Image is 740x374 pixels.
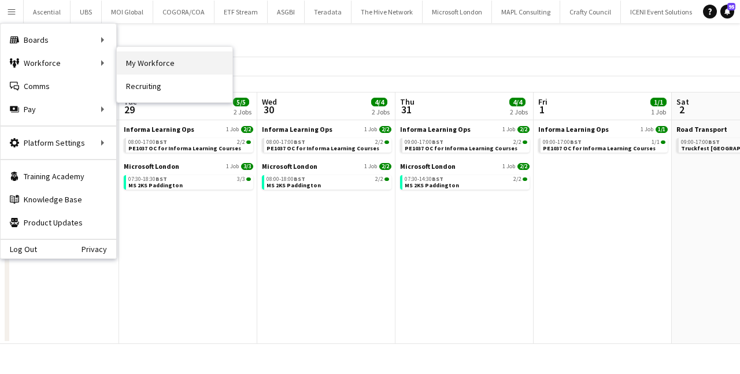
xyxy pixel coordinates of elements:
[246,177,251,181] span: 3/3
[400,97,415,107] span: Thu
[241,126,253,133] span: 2/2
[379,126,391,133] span: 2/2
[1,28,116,51] div: Boards
[226,163,239,170] span: 1 Job
[268,1,305,23] button: ASGBI
[513,176,521,182] span: 2/2
[375,139,383,145] span: 2/2
[523,140,527,144] span: 2/2
[536,103,547,116] span: 1
[124,125,253,134] a: Informa Learning Ops1 Job2/2
[517,126,530,133] span: 2/2
[676,125,727,134] span: Road Transport
[681,139,720,145] span: 09:00-17:00
[128,138,251,151] a: 08:00-17:00BST2/2PE1037 OC for Informa Learning Courses
[405,139,443,145] span: 09:00-17:00
[128,175,251,188] a: 07:30-18:30BST3/3MS 2KS Paddington
[102,1,153,23] button: MOI Global
[267,182,321,189] span: MS 2KS Paddington
[543,138,665,151] a: 09:00-17:00BST1/1PE1037 OC for Informa Learning Courses
[262,97,277,107] span: Wed
[375,176,383,182] span: 2/2
[128,139,167,145] span: 08:00-17:00
[128,176,167,182] span: 07:30-18:30
[517,163,530,170] span: 2/2
[432,138,443,146] span: BST
[384,177,389,181] span: 2/2
[1,75,116,98] a: Comms
[267,175,389,188] a: 08:00-18:00BST2/2MS 2KS Paddington
[294,175,305,183] span: BST
[246,140,251,144] span: 2/2
[267,145,379,152] span: PE1037 OC for Informa Learning Courses
[656,126,668,133] span: 1/1
[267,139,305,145] span: 08:00-17:00
[510,108,528,116] div: 2 Jobs
[652,139,660,145] span: 1/1
[156,138,167,146] span: BST
[24,1,71,23] button: Ascential
[262,162,391,171] a: Microsoft London1 Job2/2
[650,98,667,106] span: 1/1
[400,162,530,171] a: Microsoft London1 Job2/2
[260,103,277,116] span: 30
[400,125,471,134] span: Informa Learning Ops
[675,103,689,116] span: 2
[405,182,459,189] span: MS 2KS Paddington
[128,182,183,189] span: MS 2KS Paddington
[651,108,666,116] div: 1 Job
[727,3,735,10] span: 95
[400,125,530,134] a: Informa Learning Ops1 Job2/2
[502,126,515,133] span: 1 Job
[262,125,332,134] span: Informa Learning Ops
[1,245,37,254] a: Log Out
[262,125,391,162] div: Informa Learning Ops1 Job2/208:00-17:00BST2/2PE1037 OC for Informa Learning Courses
[621,1,702,23] button: ICENI Event Solutions
[502,163,515,170] span: 1 Job
[267,138,389,151] a: 08:00-17:00BST2/2PE1037 OC for Informa Learning Courses
[1,211,116,234] a: Product Updates
[405,138,527,151] a: 09:00-17:00BST2/2PE1037 OC for Informa Learning Courses
[122,103,137,116] span: 29
[262,162,391,192] div: Microsoft London1 Job2/208:00-18:00BST2/2MS 2KS Paddington
[379,163,391,170] span: 2/2
[214,1,268,23] button: ETF Stream
[124,125,253,162] div: Informa Learning Ops1 Job2/208:00-17:00BST2/2PE1037 OC for Informa Learning Courses
[226,126,239,133] span: 1 Job
[237,139,245,145] span: 2/2
[156,175,167,183] span: BST
[432,175,443,183] span: BST
[384,140,389,144] span: 2/2
[538,125,668,155] div: Informa Learning Ops1 Job1/109:00-17:00BST1/1PE1037 OC for Informa Learning Courses
[237,176,245,182] span: 3/3
[400,125,530,162] div: Informa Learning Ops1 Job2/209:00-17:00BST2/2PE1037 OC for Informa Learning Courses
[305,1,351,23] button: Teradata
[262,125,391,134] a: Informa Learning Ops1 Job2/2
[124,162,253,171] a: Microsoft London1 Job3/3
[560,1,621,23] button: Crafty Council
[294,138,305,146] span: BST
[405,175,527,188] a: 07:30-14:30BST2/2MS 2KS Paddington
[234,108,251,116] div: 2 Jobs
[543,145,656,152] span: PE1037 OC for Informa Learning Courses
[241,163,253,170] span: 3/3
[1,131,116,154] div: Platform Settings
[423,1,492,23] button: Microsoft London
[661,140,665,144] span: 1/1
[538,125,668,134] a: Informa Learning Ops1 Job1/1
[128,145,241,152] span: PE1037 OC for Informa Learning Courses
[153,1,214,23] button: COGORA/COA
[400,162,530,192] div: Microsoft London1 Job2/207:30-14:30BST2/2MS 2KS Paddington
[1,51,116,75] div: Workforce
[124,125,194,134] span: Informa Learning Ops
[364,163,377,170] span: 1 Job
[117,51,232,75] a: My Workforce
[1,165,116,188] a: Training Academy
[543,139,582,145] span: 09:00-17:00
[117,75,232,98] a: Recruiting
[513,139,521,145] span: 2/2
[124,162,179,171] span: Microsoft London
[641,126,653,133] span: 1 Job
[405,145,517,152] span: PE1037 OC for Informa Learning Courses
[400,162,456,171] span: Microsoft London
